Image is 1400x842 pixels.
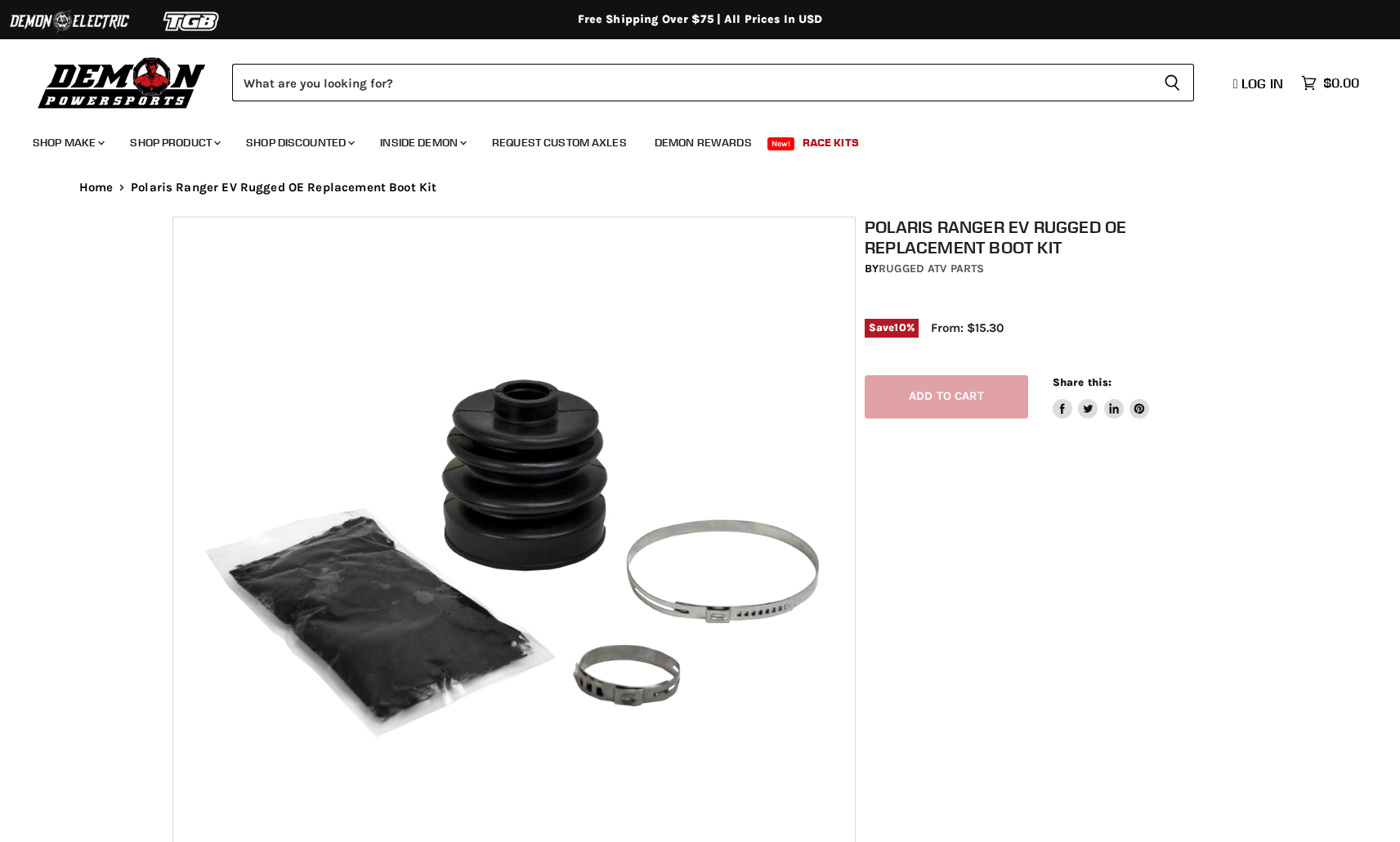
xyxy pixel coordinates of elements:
[131,6,253,37] img: TGB Logo 2
[79,181,114,195] a: Home
[1226,76,1293,91] a: Log in
[931,320,1004,335] span: From: $15.30
[865,260,1237,278] div: by
[1241,75,1283,92] span: Log in
[1053,375,1150,419] aside: Share this:
[20,126,114,159] a: Shop Make
[480,126,639,159] a: Request Custom Axles
[20,119,1355,159] ul: Main menu
[1323,75,1359,91] span: $0.00
[234,126,365,159] a: Shop Discounted
[118,126,230,159] a: Shop Product
[790,126,871,159] a: Race Kits
[368,126,476,159] a: Inside Demon
[8,6,131,37] img: Demon Electric Logo 2
[1053,376,1112,388] span: Share this:
[131,181,436,195] span: Polaris Ranger EV Rugged OE Replacement Boot Kit
[767,137,795,150] span: New!
[865,319,919,337] span: Save %
[33,53,212,111] img: Demon Powersports
[232,64,1151,101] input: Search
[1293,71,1367,95] a: $0.00
[894,321,906,334] span: 10
[879,262,984,275] a: Rugged ATV Parts
[1151,64,1194,101] button: Search
[47,12,1354,27] div: Free Shipping Over $75 | All Prices In USD
[47,181,1354,195] nav: Breadcrumbs
[642,126,764,159] a: Demon Rewards
[232,64,1194,101] form: Product
[865,217,1237,258] h1: Polaris Ranger EV Rugged OE Replacement Boot Kit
